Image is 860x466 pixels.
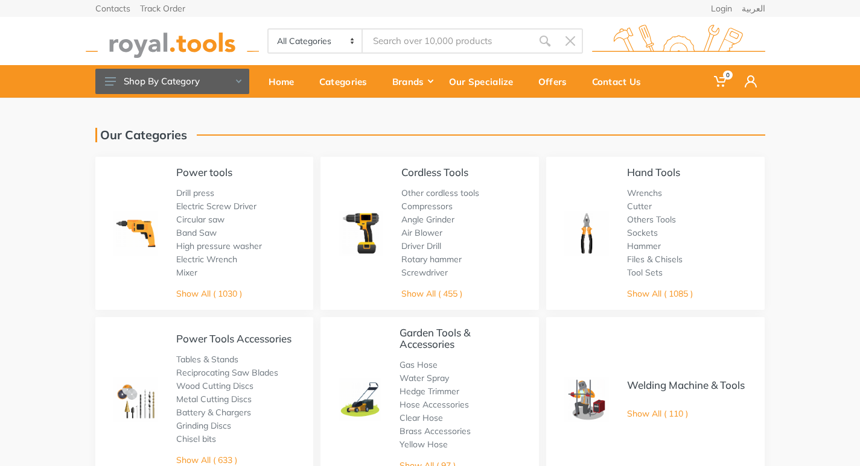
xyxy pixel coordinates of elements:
a: Driver Drill [401,241,441,251]
a: Files & Chisels [627,254,683,265]
img: royal.tools Logo [592,25,765,58]
a: Compressors [401,201,453,212]
a: Contact Us [584,65,658,98]
img: Royal - Welding Machine & Tools [564,377,609,422]
div: Contact Us [584,69,658,94]
a: Show All ( 1085 ) [627,288,693,299]
a: العربية [742,4,765,13]
div: Brands [384,69,441,94]
a: Our Specialize [441,65,530,98]
a: Cordless Tools [401,166,468,178]
a: Welding Machine & Tools [627,379,745,391]
img: Royal - Power tools [113,211,158,256]
a: Show All ( 633 ) [176,455,237,465]
a: Grinding Discs [176,420,231,431]
a: Hose Accessories [400,399,469,410]
h1: Our Categories [95,128,187,142]
a: Rotary hammer [401,254,462,265]
a: Show All ( 110 ) [627,408,688,419]
div: Offers [530,69,584,94]
img: Royal - Garden Tools & Accessories [339,378,381,420]
a: Others Tools [627,214,676,225]
a: Angle Grinder [401,214,454,225]
a: Screwdriver [401,267,448,278]
a: Water Spray [400,373,449,383]
a: Circular saw [176,214,225,225]
input: Site search [363,28,532,54]
a: Hedge Trimmer [400,386,459,397]
a: Login [711,4,732,13]
a: Hammer [627,241,661,251]
select: Category [269,30,363,52]
a: Wrenchs [627,187,662,198]
a: Wood Cutting Discs [176,380,253,391]
a: Tables & Stands [176,354,238,365]
a: Other cordless tools [401,187,479,198]
img: royal.tools Logo [86,25,259,58]
a: Electric Screw Driver [176,201,256,212]
a: Show All ( 455 ) [401,288,462,299]
a: Tool Sets [627,267,663,278]
img: Royal - Hand Tools [564,211,609,256]
a: Brass Accessories [400,426,471,436]
a: Clear Hose [400,412,443,423]
button: Shop By Category [95,69,249,94]
a: Hand Tools [627,166,680,178]
a: Reciprocating Saw Blades [176,367,278,378]
a: Battery & Chargers [176,407,251,418]
a: Garden Tools & Accessories [400,326,470,350]
a: Show All ( 1030 ) [176,288,242,299]
div: Categories [311,69,384,94]
a: Offers [530,65,584,98]
a: Sockets [627,227,658,238]
div: Our Specialize [441,69,530,94]
img: Royal - Power Tools Accessories [113,377,158,422]
a: Yellow Hose [400,439,448,450]
a: Air Blower [401,227,442,238]
a: Metal Cutting Discs [176,394,252,405]
div: Home [260,69,311,94]
a: 0 [706,65,736,98]
span: 0 [723,71,733,80]
a: Home [260,65,311,98]
a: High pressure washer [176,241,262,251]
a: Power tools [176,166,232,178]
a: Chisel bits [176,433,216,444]
a: Drill press [176,187,214,198]
a: Categories [311,65,384,98]
a: Track Order [140,4,185,13]
a: Contacts [95,4,130,13]
a: Power Tools Accessories [176,332,291,345]
a: Cutter [627,201,652,212]
a: Band Saw [176,227,217,238]
a: Mixer [176,267,197,278]
a: Electric Wrench [176,254,237,265]
a: Gas Hose [400,359,438,370]
img: Royal - Cordless Tools [339,211,383,256]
